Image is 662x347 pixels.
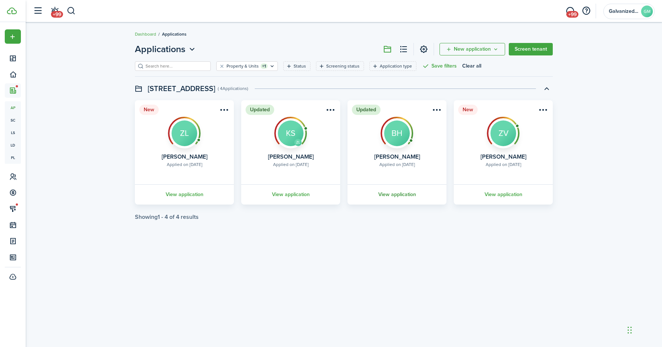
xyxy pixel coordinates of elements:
button: Search [67,5,76,17]
button: Open menu [218,106,229,116]
pagination-page-total: 1 - 4 of 4 [158,213,179,221]
div: Applied on [DATE] [273,161,309,168]
a: ap [5,101,21,114]
span: Galvanized Management LLC [609,9,638,14]
button: Applications [135,43,197,56]
button: Open menu [440,43,505,55]
status: Updated [352,105,380,115]
button: Save filters [422,61,457,71]
a: Dashboard [135,31,156,37]
a: ls [5,126,21,139]
filter-tag-label: Screening status [326,63,360,69]
span: Applications [135,43,185,56]
a: sc [5,114,21,126]
img: Screening [380,117,413,144]
div: Applied on [DATE] [167,161,202,168]
span: New application [454,47,491,52]
button: Open menu [324,106,336,116]
card-title: [PERSON_NAME] [162,153,207,160]
button: Toggle accordion [540,82,553,95]
span: +99 [51,11,63,18]
img: Screening [274,117,307,144]
a: Screen tenant [509,43,553,55]
card-title: [PERSON_NAME] [268,153,314,160]
filter-tag: Open filter [216,61,278,71]
a: pl [5,151,21,164]
button: Open sidebar [31,4,45,18]
span: Applications [162,31,187,37]
status: Updated [246,105,274,115]
button: Open resource center [580,5,592,17]
a: View application [346,184,448,205]
button: New application [440,43,505,55]
filter-tag: Open filter [283,61,310,71]
img: TenantCloud [7,7,17,14]
application-list-swimlane-item: Toggle accordion [135,100,553,220]
filter-tag-label: Application type [380,63,412,69]
span: +99 [566,11,578,18]
swimlane-subtitle: ( 4 Applications ) [218,85,248,92]
iframe: Chat Widget [540,268,662,347]
filter-tag-label: Property & Units [227,63,259,69]
card-title: [PERSON_NAME] [374,153,420,160]
button: Open menu [5,29,21,44]
button: Clear all [462,61,481,71]
avatar-text: GM [641,6,653,17]
a: View application [240,184,341,205]
filter-tag-label: Status [294,63,306,69]
button: Clear filter [219,63,225,69]
a: View application [453,184,554,205]
div: Applied on [DATE] [379,161,415,168]
a: View application [134,184,235,205]
filter-tag: Open filter [316,61,364,71]
input: Search here... [144,63,208,70]
button: Open menu [430,106,442,116]
status: New [458,105,478,115]
filter-tag: Open filter [369,61,416,71]
img: Screening [168,117,201,144]
card-title: [PERSON_NAME] [481,153,526,160]
swimlane-title: [STREET_ADDRESS] [148,83,215,94]
a: Notifications [48,2,62,21]
div: Showing results [135,214,199,220]
a: ld [5,139,21,151]
button: Open menu [135,43,197,56]
div: Applied on [DATE] [486,161,521,168]
img: Screening [487,117,520,144]
status: New [139,105,159,115]
button: Open menu [537,106,548,116]
div: Drag [628,319,632,341]
filter-tag-counter: +1 [261,64,268,69]
a: Messaging [563,2,577,21]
